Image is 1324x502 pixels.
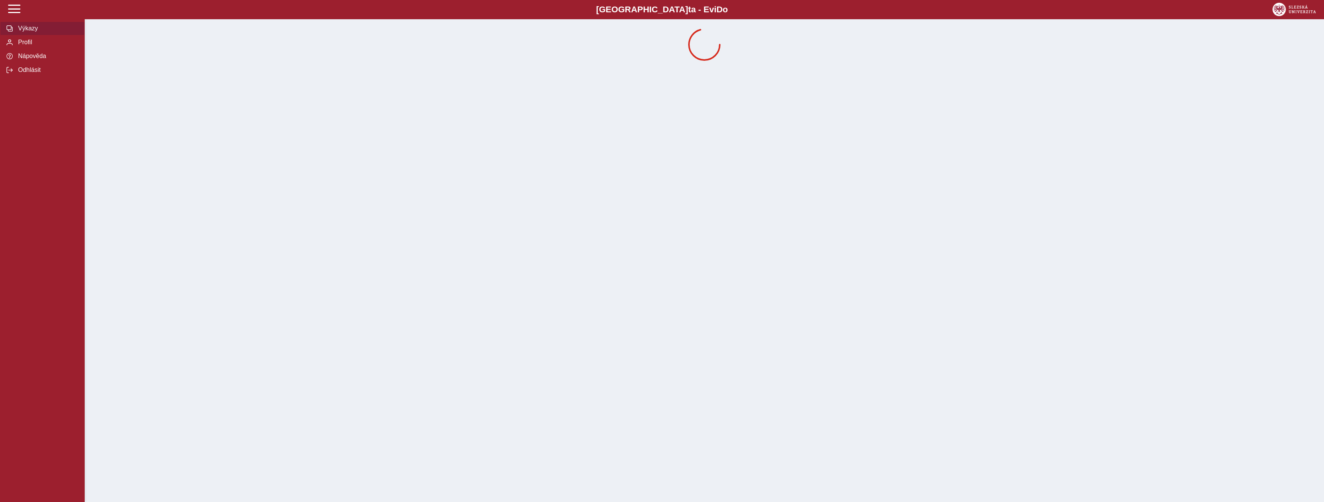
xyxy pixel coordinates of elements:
span: o [723,5,728,14]
img: logo_web_su.png [1272,3,1316,16]
span: Výkazy [16,25,78,32]
span: t [688,5,691,14]
span: D [716,5,722,14]
span: Nápověda [16,53,78,60]
span: Odhlásit [16,67,78,73]
b: [GEOGRAPHIC_DATA] a - Evi [23,5,1301,15]
span: Profil [16,39,78,46]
